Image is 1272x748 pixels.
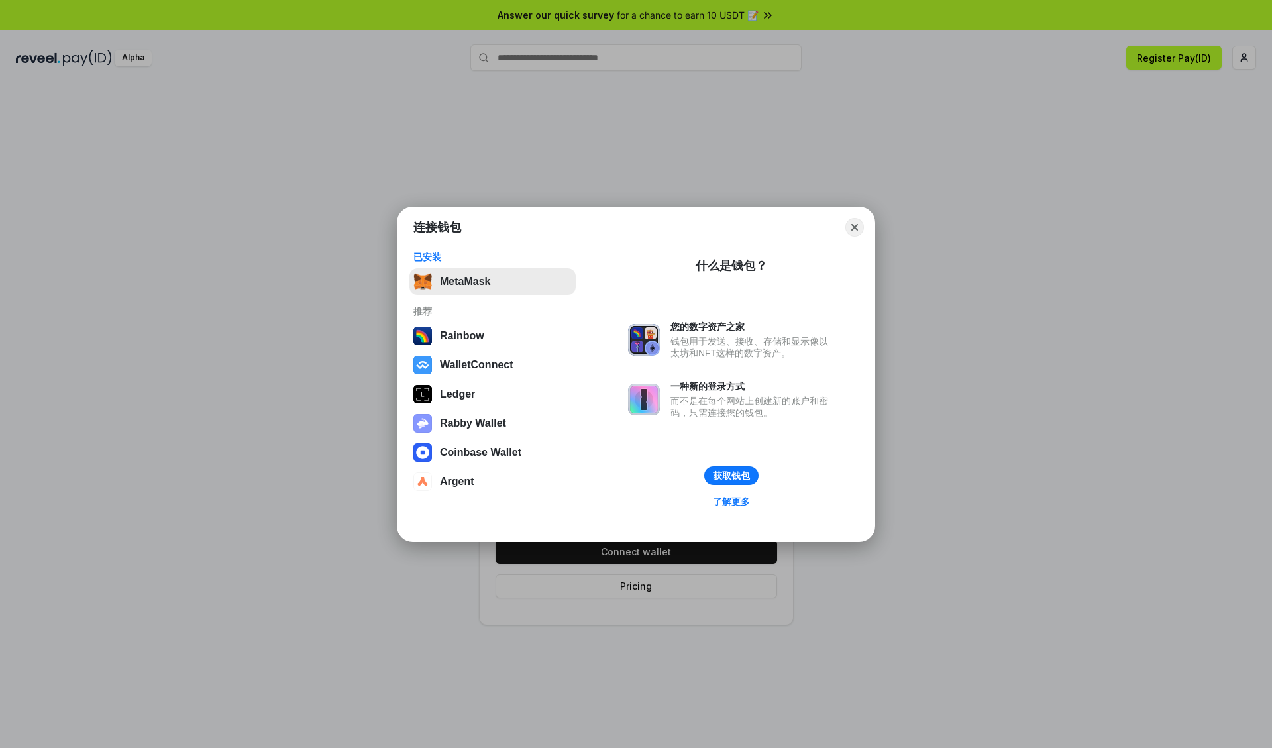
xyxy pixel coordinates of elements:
[409,439,576,466] button: Coinbase Wallet
[705,493,758,510] a: 了解更多
[440,417,506,429] div: Rabby Wallet
[413,443,432,462] img: svg+xml,%3Csvg%20width%3D%2228%22%20height%3D%2228%22%20viewBox%3D%220%200%2028%2028%22%20fill%3D...
[409,352,576,378] button: WalletConnect
[413,385,432,403] img: svg+xml,%3Csvg%20xmlns%3D%22http%3A%2F%2Fwww.w3.org%2F2000%2Fsvg%22%20width%3D%2228%22%20height%3...
[413,414,432,433] img: svg+xml,%3Csvg%20xmlns%3D%22http%3A%2F%2Fwww.w3.org%2F2000%2Fsvg%22%20fill%3D%22none%22%20viewBox...
[413,219,461,235] h1: 连接钱包
[713,470,750,482] div: 获取钱包
[704,466,759,485] button: 获取钱包
[440,276,490,288] div: MetaMask
[440,359,513,371] div: WalletConnect
[409,268,576,295] button: MetaMask
[440,447,521,458] div: Coinbase Wallet
[413,272,432,291] img: svg+xml,%3Csvg%20fill%3D%22none%22%20height%3D%2233%22%20viewBox%3D%220%200%2035%2033%22%20width%...
[670,380,835,392] div: 一种新的登录方式
[628,324,660,356] img: svg+xml,%3Csvg%20xmlns%3D%22http%3A%2F%2Fwww.w3.org%2F2000%2Fsvg%22%20fill%3D%22none%22%20viewBox...
[409,323,576,349] button: Rainbow
[413,327,432,345] img: svg+xml,%3Csvg%20width%3D%22120%22%20height%3D%22120%22%20viewBox%3D%220%200%20120%20120%22%20fil...
[670,335,835,359] div: 钱包用于发送、接收、存储和显示像以太坊和NFT这样的数字资产。
[670,395,835,419] div: 而不是在每个网站上创建新的账户和密码，只需连接您的钱包。
[409,468,576,495] button: Argent
[413,305,572,317] div: 推荐
[440,330,484,342] div: Rainbow
[409,410,576,437] button: Rabby Wallet
[413,472,432,491] img: svg+xml,%3Csvg%20width%3D%2228%22%20height%3D%2228%22%20viewBox%3D%220%200%2028%2028%22%20fill%3D...
[409,381,576,407] button: Ledger
[670,321,835,333] div: 您的数字资产之家
[413,356,432,374] img: svg+xml,%3Csvg%20width%3D%2228%22%20height%3D%2228%22%20viewBox%3D%220%200%2028%2028%22%20fill%3D...
[413,251,572,263] div: 已安装
[440,476,474,488] div: Argent
[713,496,750,508] div: 了解更多
[440,388,475,400] div: Ledger
[628,384,660,415] img: svg+xml,%3Csvg%20xmlns%3D%22http%3A%2F%2Fwww.w3.org%2F2000%2Fsvg%22%20fill%3D%22none%22%20viewBox...
[696,258,767,274] div: 什么是钱包？
[845,218,864,237] button: Close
